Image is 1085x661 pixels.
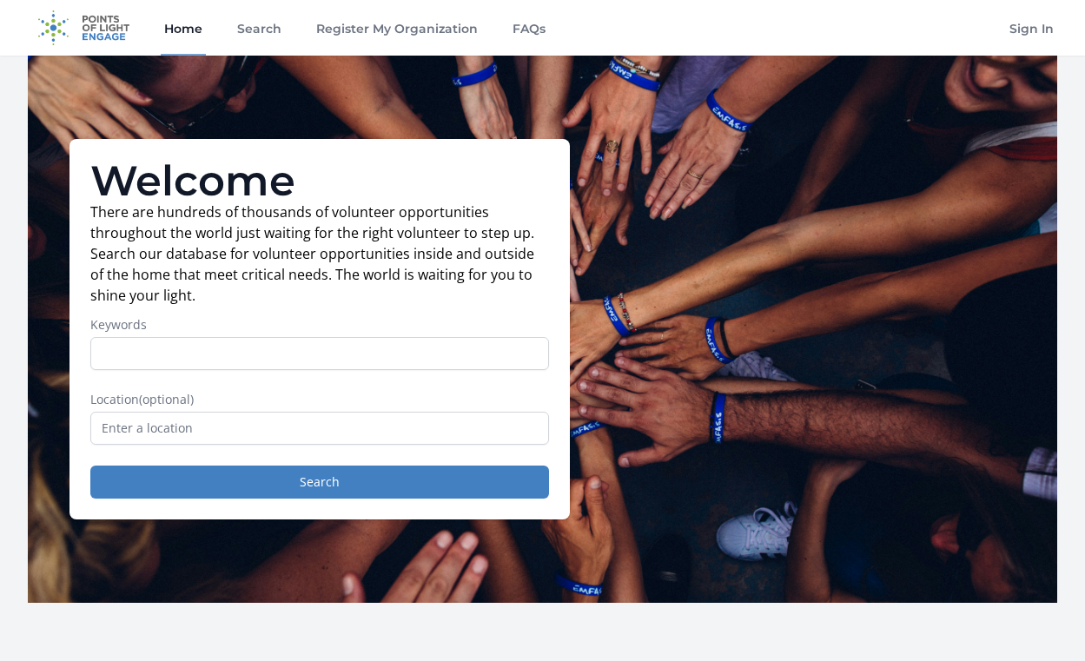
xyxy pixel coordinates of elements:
[90,316,549,334] label: Keywords
[90,391,549,408] label: Location
[90,466,549,499] button: Search
[139,391,194,407] span: (optional)
[90,412,549,445] input: Enter a location
[90,202,549,306] p: There are hundreds of thousands of volunteer opportunities throughout the world just waiting for ...
[90,160,549,202] h1: Welcome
